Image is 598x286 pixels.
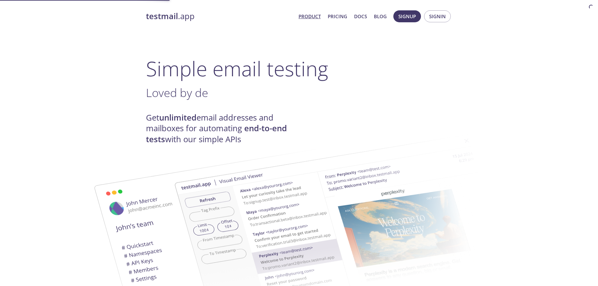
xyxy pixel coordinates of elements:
[424,10,451,22] button: Signin
[328,12,347,20] a: Pricing
[146,57,452,81] h1: Simple email testing
[374,12,387,20] a: Blog
[146,123,287,144] strong: end-to-end tests
[146,112,299,145] h4: Get email addresses and mailboxes for automating with our simple APIs
[146,11,294,22] a: testmail.app
[354,12,367,20] a: Docs
[159,112,197,123] strong: unlimited
[146,11,178,22] strong: testmail
[429,12,446,20] span: Signin
[146,85,208,100] span: Loved by de
[398,12,416,20] span: Signup
[393,10,421,22] button: Signup
[299,12,321,20] a: Product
